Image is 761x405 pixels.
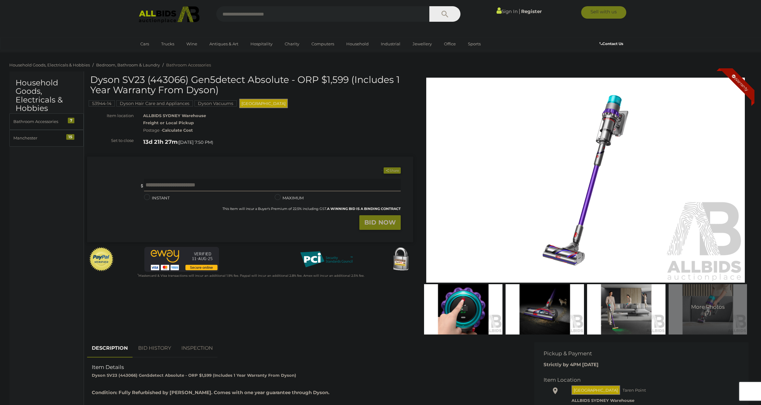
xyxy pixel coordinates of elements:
span: ( ) [178,140,213,145]
div: Set to close [82,137,138,144]
strong: 13d 21h 27m [143,139,178,145]
span: [GEOGRAPHIC_DATA] [239,99,288,108]
small: Mastercard & Visa transactions will incur an additional 1.9% fee. Paypal will incur an additional... [138,274,364,278]
a: Dyson Hair Care and Appliances [116,101,193,106]
span: Taren Point [621,386,647,394]
h2: Pickup & Payment [544,351,730,357]
div: 15 [66,134,74,140]
img: Allbids.com.au [135,6,203,23]
div: Item location [82,112,138,119]
a: Bedroom, Bathroom & Laundry [96,62,160,67]
a: Household Goods, Electricals & Hobbies [9,62,90,67]
a: Sell with us [581,6,626,19]
img: Dyson SV23 (443066) Gen5detect Absolute - ORP $1,599 (Includes 1 Year Warranty From Dyson) [506,284,584,334]
div: Warranty [726,68,754,97]
li: Watch this item [376,167,383,174]
img: Dyson SV23 (443066) Gen5detect Absolute - ORP $1,599 (Includes 1 Year Warranty From Dyson) [426,78,745,283]
img: eWAY Payment Gateway [144,247,219,272]
div: Postage - [143,127,413,134]
a: Jewellery [409,39,436,49]
span: | [519,8,520,15]
div: 7 [68,118,74,123]
a: Sign In [497,8,518,14]
a: Bathroom Accessories 7 [9,113,84,130]
img: Secured by Rapid SSL [388,247,413,272]
a: [GEOGRAPHIC_DATA] [136,49,189,59]
b: Strictly by 4PM [DATE] [544,362,599,367]
a: Trucks [157,39,178,49]
a: BID HISTORY [133,339,176,357]
a: Manchester 15 [9,130,84,146]
img: PCI DSS compliant [295,247,357,272]
div: Manchester [13,134,65,142]
img: Official PayPal Seal [89,247,114,272]
h2: Household Goods, Electricals & Hobbies [16,79,77,113]
div: Bathroom Accessories [13,118,65,125]
a: Industrial [377,39,404,49]
mark: 53944-14 [89,100,115,107]
strong: ALLBIDS SYDNEY Warehouse [572,398,634,403]
label: INSTANT [144,194,170,202]
a: Bathroom Accessories [166,62,211,67]
strong: Dyson SV23 (443066) Gen5detect Absolute - ORP $1,599 (Includes 1 Year Warranty From Dyson) [92,373,296,378]
span: [GEOGRAPHIC_DATA] [572,385,620,395]
a: Contact Us [600,40,625,47]
button: BID NOW [359,215,401,230]
a: Household [342,39,373,49]
a: INSPECTION [177,339,217,357]
strong: Calculate Cost [162,128,193,133]
a: Antiques & Art [205,39,242,49]
a: Cars [136,39,153,49]
a: Sports [464,39,485,49]
span: More Photos (7) [691,304,725,316]
img: Dyson SV23 (443066) Gen5detect Absolute - ORP $1,599 (Includes 1 Year Warranty From Dyson) [669,284,747,334]
h2: Item Details [92,364,520,370]
small: This Item will incur a Buyer's Premium of 22.5% including GST. [222,207,401,211]
a: 53944-14 [89,101,115,106]
a: Computers [307,39,338,49]
img: Dyson SV23 (443066) Gen5detect Absolute - ORP $1,599 (Includes 1 Year Warranty From Dyson) [587,284,665,334]
mark: Dyson Vacuums [194,100,237,107]
a: Charity [281,39,303,49]
b: Contact Us [600,41,623,46]
a: DESCRIPTION [87,339,133,357]
a: More Photos(7) [669,284,747,334]
button: Share [384,167,401,174]
span: [DATE] 7:50 PM [179,139,212,145]
strong: Freight or Local Pickup [143,120,194,125]
a: Office [440,39,460,49]
a: Register [521,8,542,14]
b: Condition: Fully Refurbished by [PERSON_NAME]. Comes with one year guarantee through Dyson. [92,389,329,395]
img: Dyson SV23 (443066) Gen5detect Absolute - ORP $1,599 (Includes 1 Year Warranty From Dyson) [424,284,502,334]
a: Dyson Vacuums [194,101,237,106]
strong: BID NOW [364,219,396,226]
mark: Dyson Hair Care and Appliances [116,100,193,107]
b: A WINNING BID IS A BINDING CONTRACT [327,207,401,211]
button: Search [429,6,460,22]
label: MAXIMUM [275,194,304,202]
a: Wine [182,39,201,49]
strong: ALLBIDS SYDNEY Warehouse [143,113,206,118]
h2: Item Location [544,377,730,383]
a: Hospitality [246,39,277,49]
h1: Dyson SV23 (443066) Gen5detect Absolute - ORP $1,599 (Includes 1 Year Warranty From Dyson) [90,75,412,95]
